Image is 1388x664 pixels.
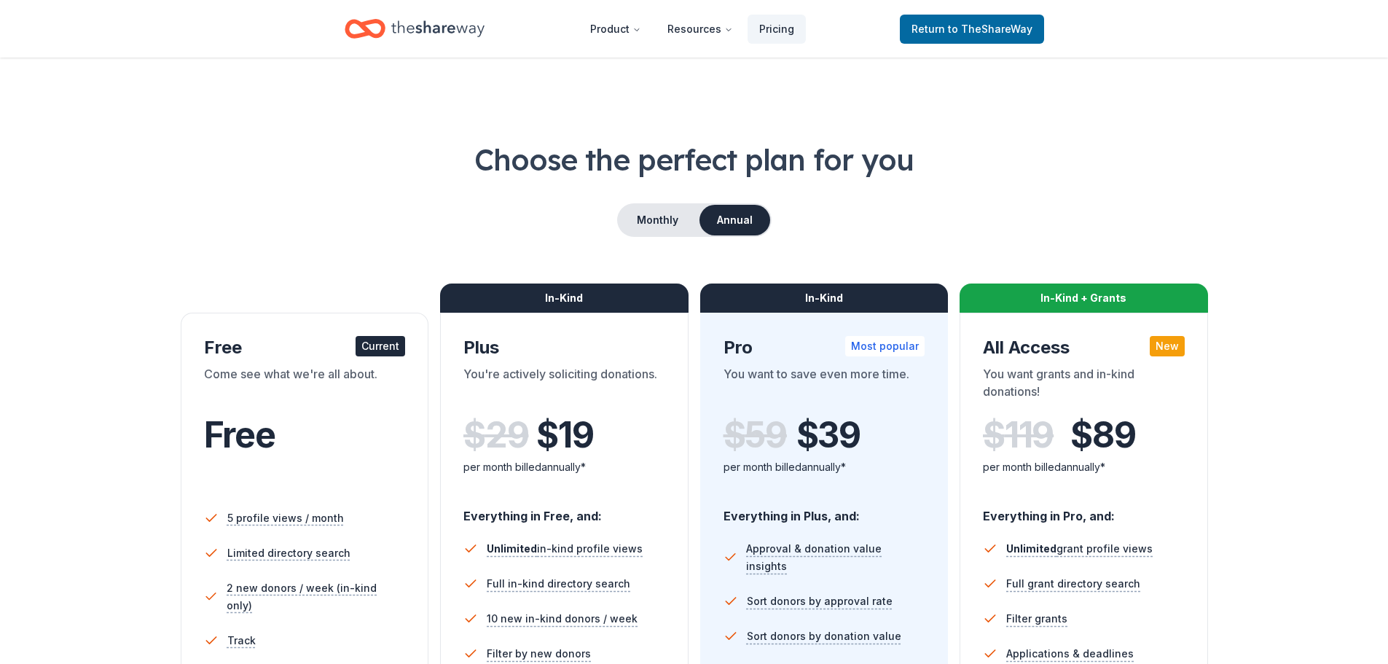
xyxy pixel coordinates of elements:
[796,415,860,456] span: $ 39
[487,575,630,593] span: Full in-kind directory search
[227,632,256,649] span: Track
[204,413,275,456] span: Free
[579,12,806,46] nav: Main
[747,593,893,610] span: Sort donors by approval rate
[345,12,485,46] a: Home
[487,645,591,663] span: Filter by new donors
[724,365,925,406] div: You want to save even more time.
[227,509,344,527] span: 5 profile views / month
[1006,542,1153,555] span: grant profile views
[204,365,406,406] div: Come see what we're all about.
[1006,610,1067,628] span: Filter grants
[983,495,1185,526] div: Everything in Pro, and:
[983,365,1185,406] div: You want grants and in-kind donations!
[487,610,638,628] span: 10 new in-kind donors / week
[463,458,665,476] div: per month billed annually*
[845,336,925,356] div: Most popular
[1006,575,1140,593] span: Full grant directory search
[1006,645,1134,663] span: Applications & deadlines
[487,542,643,555] span: in-kind profile views
[724,458,925,476] div: per month billed annually*
[900,15,1044,44] a: Returnto TheShareWay
[536,415,593,456] span: $ 19
[983,458,1185,476] div: per month billed annually*
[724,336,925,359] div: Pro
[1150,336,1185,356] div: New
[656,15,745,44] button: Resources
[911,20,1032,38] span: Return
[700,284,949,313] div: In-Kind
[699,205,770,235] button: Annual
[983,336,1185,359] div: All Access
[463,495,665,526] div: Everything in Free, and:
[463,365,665,406] div: You're actively soliciting donations.
[1070,415,1135,456] span: $ 89
[227,544,350,562] span: Limited directory search
[747,628,901,645] span: Sort donors by donation value
[356,336,405,356] div: Current
[1006,542,1056,555] span: Unlimited
[227,579,405,614] span: 2 new donors / week (in-kind only)
[746,540,925,575] span: Approval & donation value insights
[487,542,537,555] span: Unlimited
[58,139,1330,180] h1: Choose the perfect plan for you
[948,23,1032,35] span: to TheShareWay
[440,284,689,313] div: In-Kind
[748,15,806,44] a: Pricing
[579,15,653,44] button: Product
[619,205,697,235] button: Monthly
[960,284,1208,313] div: In-Kind + Grants
[724,495,925,526] div: Everything in Plus, and:
[204,336,406,359] div: Free
[463,336,665,359] div: Plus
